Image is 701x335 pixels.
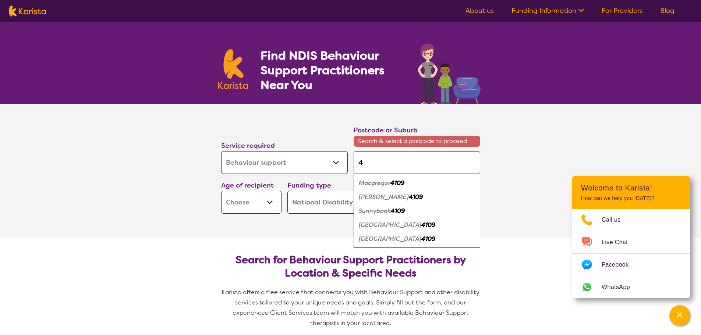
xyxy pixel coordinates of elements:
[357,204,477,218] div: Sunnybank 4109
[660,6,675,15] a: Blog
[357,190,477,204] div: Robertson 4109
[572,276,690,298] a: Web link opens in a new tab.
[354,151,480,174] input: Type
[221,181,274,190] label: Age of recipient
[359,179,390,187] em: Macgregor
[421,221,435,229] em: 4109
[354,126,418,135] label: Postcode or Suburb
[572,209,690,298] ul: Choose channel
[669,305,690,326] button: Channel Menu
[359,221,421,229] em: [GEOGRAPHIC_DATA]
[572,176,690,298] div: Channel Menu
[602,6,642,15] a: For Providers
[359,235,421,243] em: [GEOGRAPHIC_DATA]
[218,287,483,328] p: Karista offers a free service that connects you with Behaviour Support and other disability servi...
[421,235,435,243] em: 4109
[602,259,637,270] span: Facebook
[511,6,584,15] a: Funding Information
[465,6,494,15] a: About us
[581,195,681,202] p: How can we help you [DATE]?
[416,40,483,104] img: behaviour-support
[218,49,248,89] img: Karista logo
[357,232,477,246] div: Sunnybank South 4109
[357,176,477,190] div: Macgregor 4109
[391,207,405,215] em: 4109
[359,207,391,215] em: Sunnybank
[390,179,404,187] em: 4109
[359,193,409,201] em: [PERSON_NAME]
[602,237,637,248] span: Live Chat
[287,181,331,190] label: Funding type
[261,48,403,92] h1: Find NDIS Behaviour Support Practitioners Near You
[581,183,681,192] h2: Welcome to Karista!
[602,214,630,225] span: Call us
[227,253,474,280] h2: Search for Behaviour Support Practitioners by Location & Specific Needs
[354,136,480,147] span: Search & select a postcode to proceed
[357,218,477,232] div: Sunnybank Hills 4109
[602,282,639,293] span: WhatsApp
[409,193,423,201] em: 4109
[9,6,46,17] img: Karista logo
[221,141,275,150] label: Service required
